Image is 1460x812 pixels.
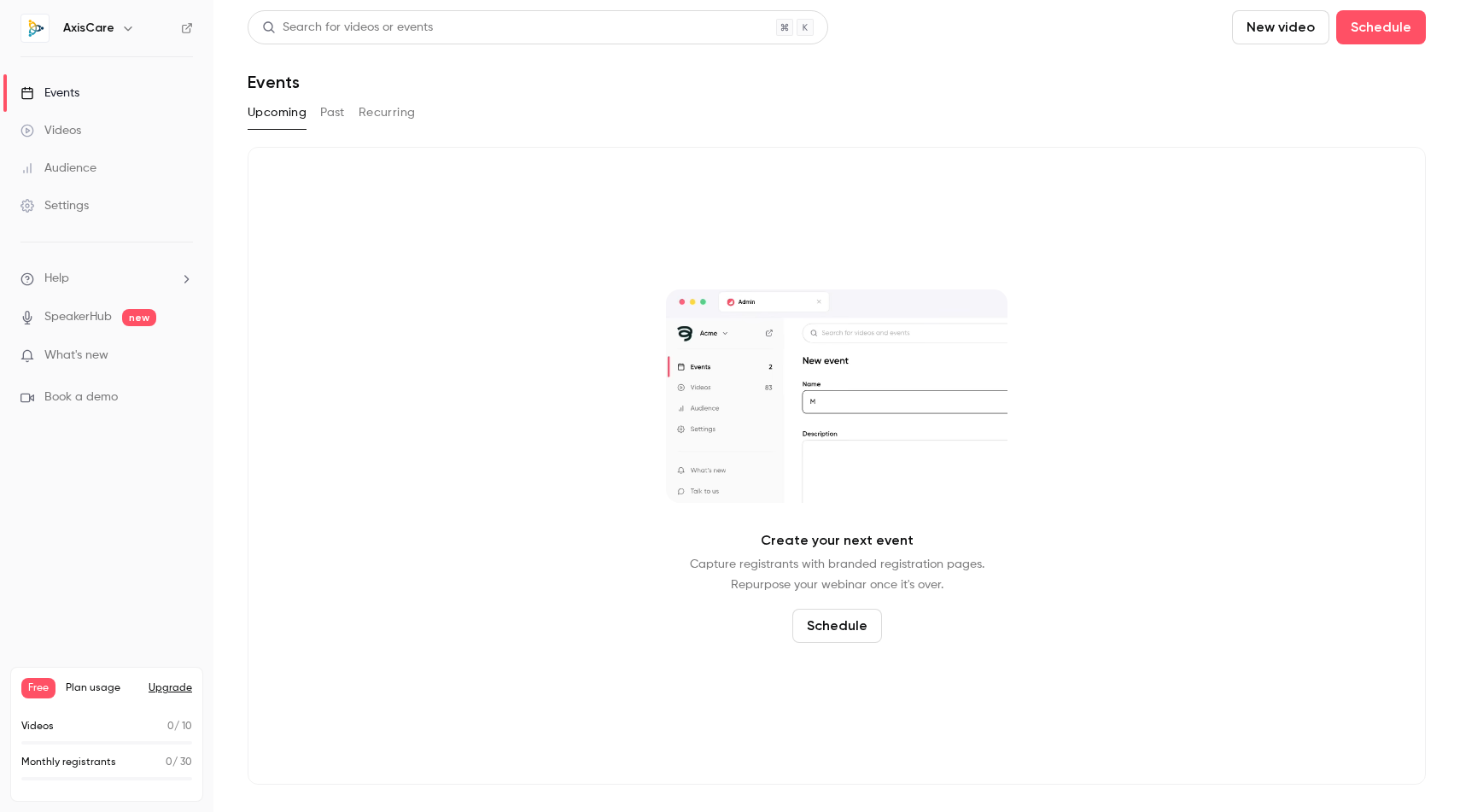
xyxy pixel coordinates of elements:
[167,721,174,732] span: 0
[1336,10,1426,44] button: Schedule
[172,348,193,364] iframe: Noticeable Trigger
[167,719,192,734] p: / 10
[44,308,112,326] a: SpeakerHub
[248,99,307,126] button: Upcoming
[149,681,192,695] button: Upgrade
[21,678,55,698] span: Free
[320,99,345,126] button: Past
[690,554,984,595] p: Capture registrants with branded registration pages. Repurpose your webinar once it's over.
[63,20,114,37] h6: AxisCare
[359,99,416,126] button: Recurring
[20,122,81,139] div: Videos
[20,270,193,288] li: help-dropdown-opener
[166,757,172,768] span: 0
[20,160,96,177] div: Audience
[20,197,89,214] div: Settings
[262,19,433,37] div: Search for videos or events
[44,270,69,288] span: Help
[21,755,116,770] p: Monthly registrants
[166,755,192,770] p: / 30
[66,681,138,695] span: Plan usage
[761,530,914,551] p: Create your next event
[21,719,54,734] p: Videos
[122,309,156,326] span: new
[1232,10,1329,44] button: New video
[792,609,882,643] button: Schedule
[44,347,108,365] span: What's new
[20,85,79,102] div: Events
[248,72,300,92] h1: Events
[44,388,118,406] span: Book a demo
[21,15,49,42] img: AxisCare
